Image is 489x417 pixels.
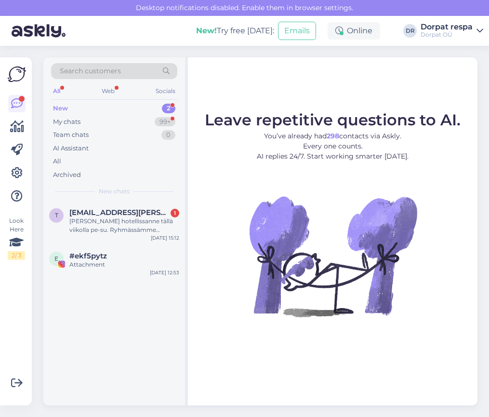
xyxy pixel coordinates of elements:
div: Web [100,85,117,97]
div: Dorpat OÜ [421,31,473,39]
img: No Chat active [246,169,420,343]
div: Team chats [53,130,89,140]
span: t [55,212,58,219]
div: Attachment [69,260,179,269]
a: Dorpat respaDorpat OÜ [421,23,483,39]
span: taina.hammar@gmail.com [69,208,170,217]
div: 99+ [155,117,175,127]
div: Try free [DATE]: [196,25,274,37]
div: All [53,157,61,166]
span: New chats [99,187,130,196]
span: Search customers [60,66,121,76]
div: Archived [53,170,81,180]
div: [DATE] 15:12 [151,234,179,242]
div: New [53,104,68,113]
div: 2 / 3 [8,251,25,260]
span: Leave repetitive questions to AI. [205,110,461,129]
img: Askly Logo [8,65,26,83]
b: New! [196,26,217,35]
div: [DATE] 12:53 [150,269,179,276]
div: Socials [154,85,177,97]
div: Look Here [8,216,25,260]
div: All [51,85,62,97]
div: 0 [161,130,175,140]
div: Dorpat respa [421,23,473,31]
div: 1 [171,209,179,217]
div: 2 [162,104,175,113]
div: [PERSON_NAME] hotellissanne tällä viikolla pe-su. Ryhmässämme kysytään, ketkä lounastavat hotelli... [69,217,179,234]
div: Online [328,22,380,40]
button: Emails [278,22,316,40]
span: #ekf5pytz [69,252,107,260]
span: e [54,255,58,262]
div: My chats [53,117,80,127]
p: You’ve already had contacts via Askly. Every one counts. AI replies 24/7. Start working smarter [... [205,131,461,161]
div: DR [403,24,417,38]
div: AI Assistant [53,144,89,153]
b: 298 [327,132,339,140]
